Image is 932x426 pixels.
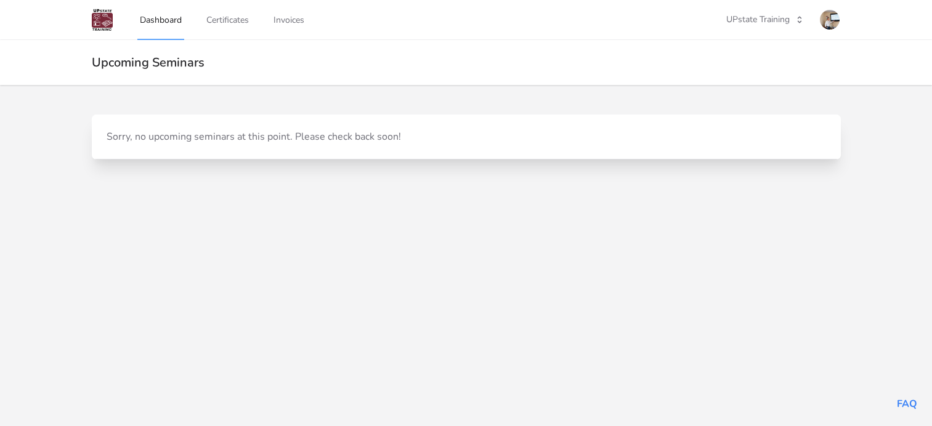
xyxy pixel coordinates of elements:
[92,55,841,70] h2: Upcoming Seminars
[107,129,826,144] div: Sorry, no upcoming seminars at this point. Please check back soon!
[718,9,811,30] button: UPstate Training
[820,10,840,30] img: David Jones
[92,9,113,31] img: Logo
[897,397,917,411] a: FAQ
